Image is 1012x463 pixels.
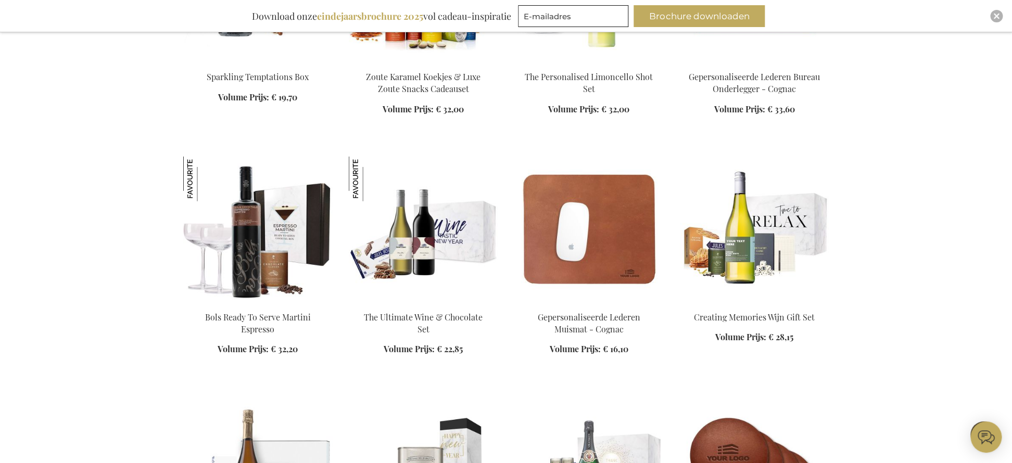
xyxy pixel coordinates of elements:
[349,298,498,308] a: Beer Apéro Gift Box The Ultimate Wine & Chocolate Set
[634,5,765,27] button: Brochure downloaden
[680,298,829,308] a: Personalised White Wine
[183,298,332,308] a: Bols Ready To Serve Martini Espresso Bols Ready To Serve Martini Espresso
[514,298,663,308] a: Leather Mouse Pad - Cognac
[715,331,766,342] span: Volume Prijs:
[384,343,435,354] span: Volume Prijs:
[714,104,795,115] a: Volume Prijs: € 33,60
[183,157,228,201] img: Bols Ready To Serve Martini Espresso
[993,13,1000,19] img: Close
[768,331,793,342] span: € 28,15
[436,104,464,114] span: € 32,00
[680,58,829,68] a: Personalised Leather Desk Pad - Cognac
[970,421,1002,453] iframe: belco-activator-frame
[218,343,298,355] a: Volume Prijs: € 32,20
[437,343,463,354] span: € 22,85
[525,71,653,94] a: The Personalised Limoncello Shot Set
[271,343,298,354] span: € 32,20
[990,10,1003,22] div: Close
[601,104,629,114] span: € 32,00
[207,71,309,82] a: Sparkling Temptations Box
[694,312,815,323] a: Creating Memories Wijn Gift Set
[247,5,516,27] div: Download onze vol cadeau-inspiratie
[349,157,498,302] img: Beer Apéro Gift Box
[518,5,628,27] input: E-mailadres
[538,312,640,335] a: Gepersonaliseerde Lederen Muismat - Cognac
[680,157,829,302] img: Personalised White Wine
[383,104,464,115] a: Volume Prijs: € 32,00
[548,104,599,114] span: Volume Prijs:
[689,71,820,94] a: Gepersonaliseerde Lederen Bureau Onderlegger - Cognac
[550,343,601,354] span: Volume Prijs:
[317,10,423,22] b: eindejaarsbrochure 2025
[715,331,793,343] a: Volume Prijs: € 28,15
[603,343,628,354] span: € 16,10
[714,104,765,114] span: Volume Prijs:
[349,157,394,201] img: The Ultimate Wine & Chocolate Set
[383,104,434,114] span: Volume Prijs:
[218,92,297,104] a: Volume Prijs: € 19,70
[218,343,269,354] span: Volume Prijs:
[364,312,483,335] a: The Ultimate Wine & Chocolate Set
[271,92,297,102] span: € 19,70
[349,58,498,68] a: Salted Caramel Biscuits & Luxury Salty Snacks Gift Set
[514,157,663,302] img: Leather Mouse Pad - Cognac
[767,104,795,114] span: € 33,60
[514,58,663,68] a: The Personalised Limoncello Shot Set
[366,71,480,94] a: Zoute Karamel Koekjes & Luxe Zoute Snacks Cadeauset
[218,92,269,102] span: Volume Prijs:
[384,343,463,355] a: Volume Prijs: € 22,85
[183,58,332,68] a: Sparkling Temptations Bpx
[205,312,311,335] a: Bols Ready To Serve Martini Espresso
[548,104,629,115] a: Volume Prijs: € 32,00
[550,343,628,355] a: Volume Prijs: € 16,10
[518,5,631,30] form: marketing offers and promotions
[183,157,332,302] img: Bols Ready To Serve Martini Espresso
